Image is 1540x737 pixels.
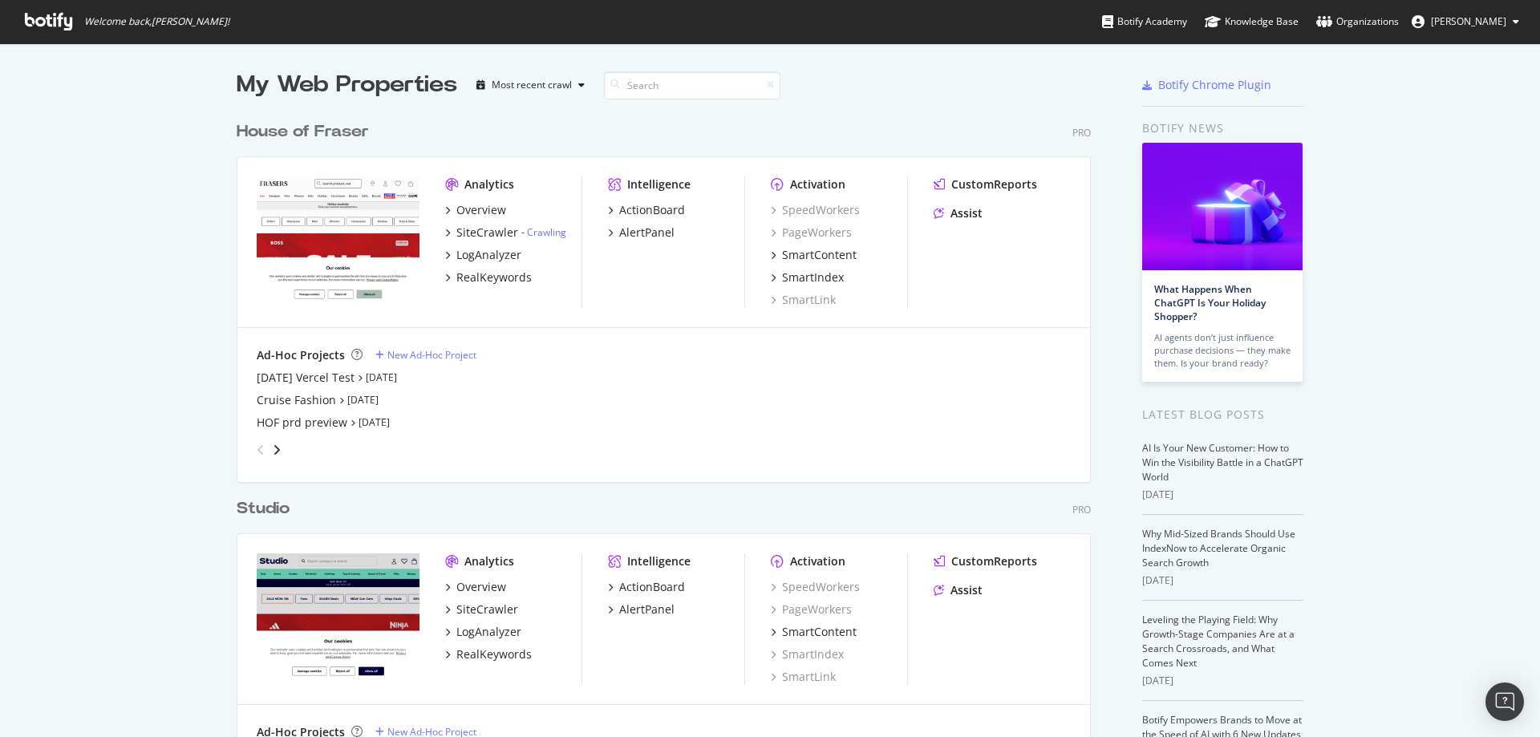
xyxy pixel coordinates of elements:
[1431,14,1506,28] span: Joyce Sissi
[1205,14,1299,30] div: Knowledge Base
[608,202,685,218] a: ActionBoard
[84,15,229,28] span: Welcome back, [PERSON_NAME] !
[445,646,532,662] a: RealKeywords
[271,442,282,458] div: angle-right
[257,176,419,306] img: houseoffraser.co.uk
[1158,77,1271,93] div: Botify Chrome Plugin
[527,225,566,239] a: Crawling
[257,415,347,431] a: HOF prd preview
[782,624,857,640] div: SmartContent
[604,71,780,99] input: Search
[790,176,845,192] div: Activation
[619,202,685,218] div: ActionBoard
[366,371,397,384] a: [DATE]
[1154,331,1291,370] div: AI agents don’t just influence purchase decisions — they make them. Is your brand ready?
[456,579,506,595] div: Overview
[387,348,476,362] div: New Ad-Hoc Project
[771,624,857,640] a: SmartContent
[1142,527,1295,569] a: Why Mid-Sized Brands Should Use IndexNow to Accelerate Organic Search Growth
[771,247,857,263] a: SmartContent
[237,497,296,520] a: Studio
[950,582,983,598] div: Assist
[1072,126,1091,140] div: Pro
[250,437,271,463] div: angle-left
[934,176,1037,192] a: CustomReports
[237,69,457,101] div: My Web Properties
[1102,14,1187,30] div: Botify Academy
[1072,503,1091,516] div: Pro
[456,269,532,285] div: RealKeywords
[1142,77,1271,93] a: Botify Chrome Plugin
[934,553,1037,569] a: CustomReports
[492,80,572,90] div: Most recent crawl
[608,225,675,241] a: AlertPanel
[951,553,1037,569] div: CustomReports
[790,553,845,569] div: Activation
[1142,674,1303,688] div: [DATE]
[456,225,518,241] div: SiteCrawler
[257,392,336,408] a: Cruise Fashion
[771,225,852,241] a: PageWorkers
[456,624,521,640] div: LogAnalyzer
[771,601,852,618] a: PageWorkers
[1142,406,1303,423] div: Latest Blog Posts
[608,579,685,595] a: ActionBoard
[608,601,675,618] a: AlertPanel
[1316,14,1399,30] div: Organizations
[1142,143,1303,270] img: What Happens When ChatGPT Is Your Holiday Shopper?
[445,601,518,618] a: SiteCrawler
[445,202,506,218] a: Overview
[771,669,836,685] a: SmartLink
[1485,682,1524,721] div: Open Intercom Messenger
[771,579,860,595] a: SpeedWorkers
[782,269,844,285] div: SmartIndex
[1142,573,1303,588] div: [DATE]
[375,348,476,362] a: New Ad-Hoc Project
[257,370,355,386] a: [DATE] Vercel Test
[619,579,685,595] div: ActionBoard
[445,225,566,241] a: SiteCrawler- Crawling
[619,601,675,618] div: AlertPanel
[347,393,379,407] a: [DATE]
[445,247,521,263] a: LogAnalyzer
[950,205,983,221] div: Assist
[445,579,506,595] a: Overview
[771,646,844,662] a: SmartIndex
[771,202,860,218] a: SpeedWorkers
[237,120,369,144] div: House of Fraser
[257,553,419,683] img: studio.co.uk
[1399,9,1532,34] button: [PERSON_NAME]
[257,347,345,363] div: Ad-Hoc Projects
[1154,282,1266,323] a: What Happens When ChatGPT Is Your Holiday Shopper?
[237,120,375,144] a: House of Fraser
[237,497,290,520] div: Studio
[951,176,1037,192] div: CustomReports
[456,646,532,662] div: RealKeywords
[771,292,836,308] a: SmartLink
[445,269,532,285] a: RealKeywords
[464,553,514,569] div: Analytics
[456,247,521,263] div: LogAnalyzer
[456,601,518,618] div: SiteCrawler
[934,582,983,598] a: Assist
[470,72,591,98] button: Most recent crawl
[619,225,675,241] div: AlertPanel
[1142,441,1303,484] a: AI Is Your New Customer: How to Win the Visibility Battle in a ChatGPT World
[771,269,844,285] a: SmartIndex
[934,205,983,221] a: Assist
[1142,613,1295,670] a: Leveling the Playing Field: Why Growth-Stage Companies Are at a Search Crossroads, and What Comes...
[521,225,566,239] div: -
[627,176,691,192] div: Intelligence
[782,247,857,263] div: SmartContent
[464,176,514,192] div: Analytics
[359,415,390,429] a: [DATE]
